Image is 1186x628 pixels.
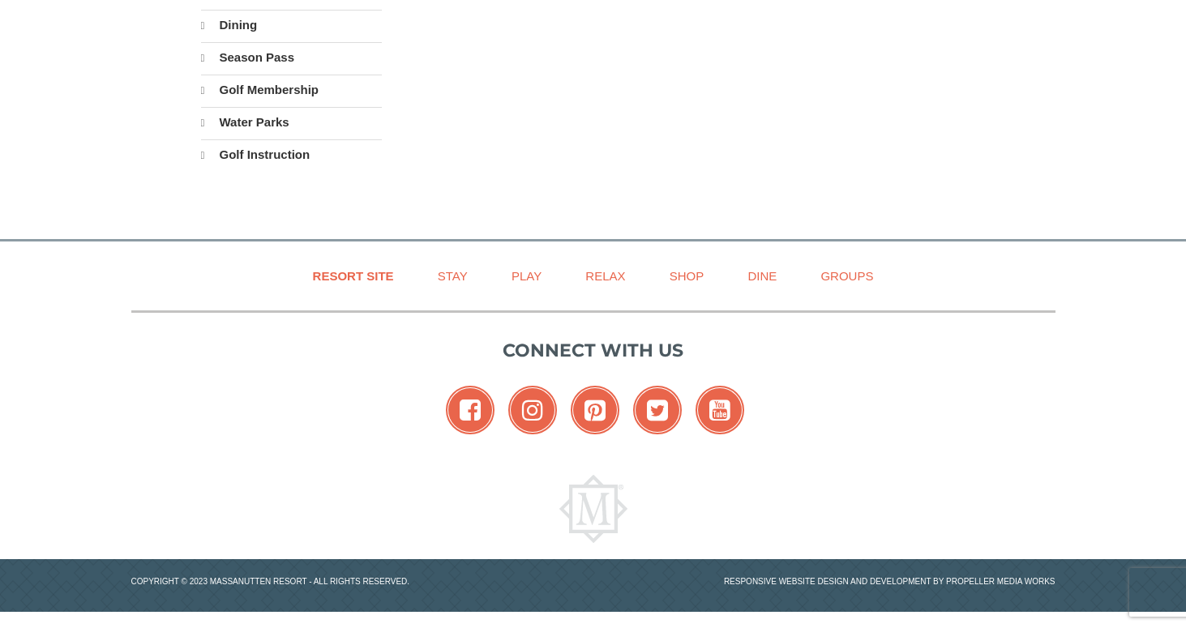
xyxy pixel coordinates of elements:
a: Play [491,258,562,294]
a: Season Pass [201,42,382,73]
a: Water Parks [201,107,382,138]
p: Copyright © 2023 Massanutten Resort - All Rights Reserved. [119,575,593,587]
a: Shop [649,258,725,294]
a: Stay [417,258,488,294]
a: Relax [565,258,645,294]
a: Dine [727,258,797,294]
a: Dining [201,10,382,41]
a: Resort Site [293,258,414,294]
img: Massanutten Resort Logo [559,475,627,543]
a: Golf Instruction [201,139,382,170]
a: Groups [800,258,893,294]
p: Connect with us [131,337,1055,364]
a: Responsive website design and development by Propeller Media Works [724,577,1055,586]
a: Golf Membership [201,75,382,105]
